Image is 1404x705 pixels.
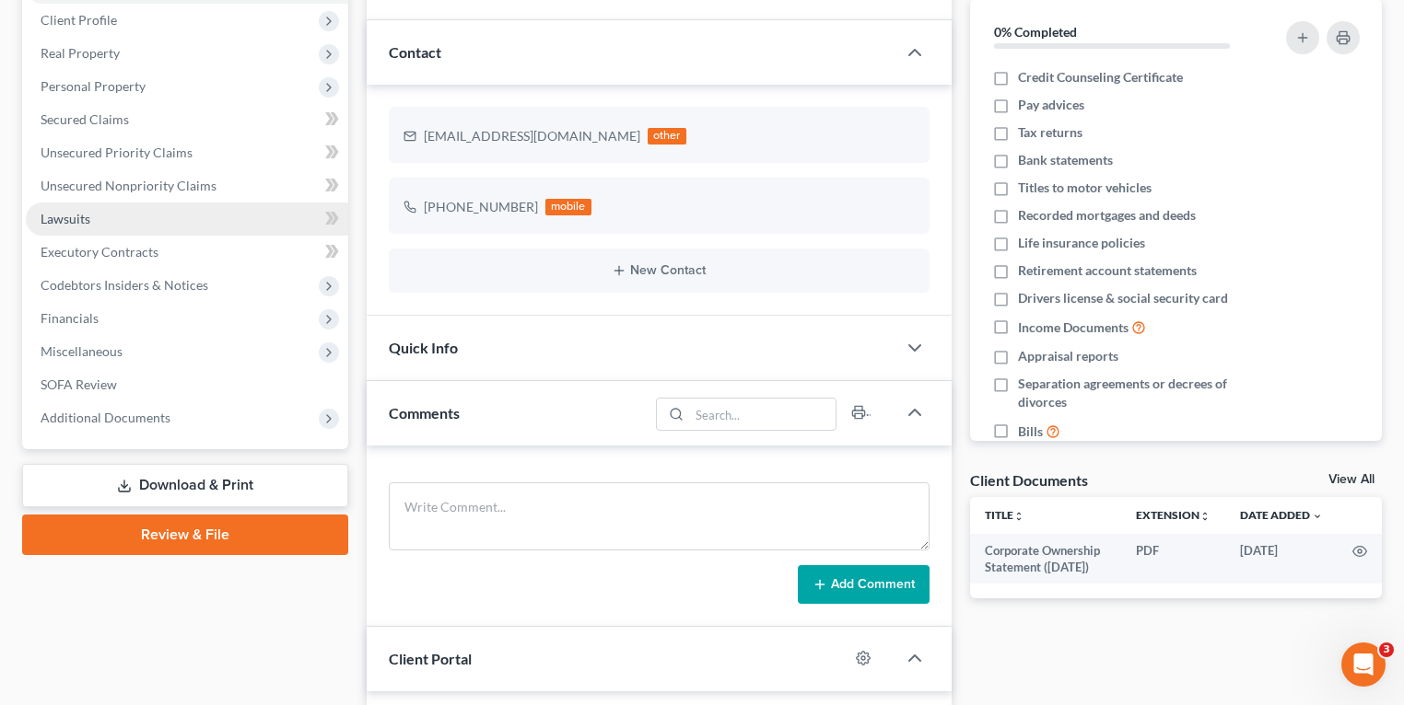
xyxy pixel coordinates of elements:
div: [PHONE_NUMBER] [424,198,538,216]
a: Executory Contracts [26,236,348,269]
div: [EMAIL_ADDRESS][DOMAIN_NAME] [424,127,640,145]
a: SOFA Review [26,368,348,401]
span: Recorded mortgages and deeds [1018,206,1196,225]
i: unfold_more [1199,511,1211,522]
td: Corporate Ownership Statement ([DATE]) [970,534,1122,584]
span: Retirement account statements [1018,261,1197,280]
span: Real Property [41,45,120,61]
span: Codebtors Insiders & Notices [41,277,208,293]
span: Tax returns [1018,123,1082,142]
span: Unsecured Priority Claims [41,144,193,160]
td: [DATE] [1225,534,1338,584]
td: PDF [1121,534,1225,584]
iframe: Intercom live chat [1341,642,1386,687]
a: View All [1328,473,1375,486]
span: Executory Contracts [41,244,158,260]
a: Review & File [22,514,348,555]
a: Lawsuits [26,202,348,236]
button: Add Comment [798,565,930,604]
span: Bills [1018,422,1043,441]
i: unfold_more [1013,511,1024,522]
span: 3 [1379,642,1394,657]
span: Additional Documents [41,410,170,425]
span: Personal Property [41,78,146,94]
div: other [648,128,686,144]
a: Download & Print [22,464,348,507]
span: Appraisal reports [1018,347,1118,365]
span: SOFA Review [41,376,117,392]
a: Secured Claims [26,103,348,136]
span: Comments [389,404,460,422]
span: Financials [41,310,99,326]
span: Drivers license & social security card [1018,289,1228,307]
strong: 0% Completed [994,24,1077,40]
span: Credit Counseling Certificate [1018,68,1183,87]
span: Quick Info [389,339,458,356]
span: Titles to motor vehicles [1018,179,1152,197]
input: Search... [689,399,836,430]
a: Unsecured Priority Claims [26,136,348,169]
div: mobile [545,199,591,215]
span: Client Portal [389,650,472,667]
a: Date Added expand_more [1240,508,1323,522]
a: Titleunfold_more [985,508,1024,522]
a: Extensionunfold_more [1136,508,1211,522]
span: Pay advices [1018,96,1084,114]
div: Client Documents [970,470,1088,490]
span: Separation agreements or decrees of divorces [1018,375,1264,411]
span: Bank statements [1018,151,1113,169]
span: Secured Claims [41,111,129,127]
button: New Contact [404,263,915,278]
span: Miscellaneous [41,343,123,359]
i: expand_more [1312,511,1323,522]
a: Unsecured Nonpriority Claims [26,169,348,202]
span: Life insurance policies [1018,234,1145,252]
span: Contact [389,43,441,61]
span: Unsecured Nonpriority Claims [41,178,216,193]
span: Client Profile [41,12,117,28]
span: Lawsuits [41,211,90,226]
span: Income Documents [1018,318,1129,337]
